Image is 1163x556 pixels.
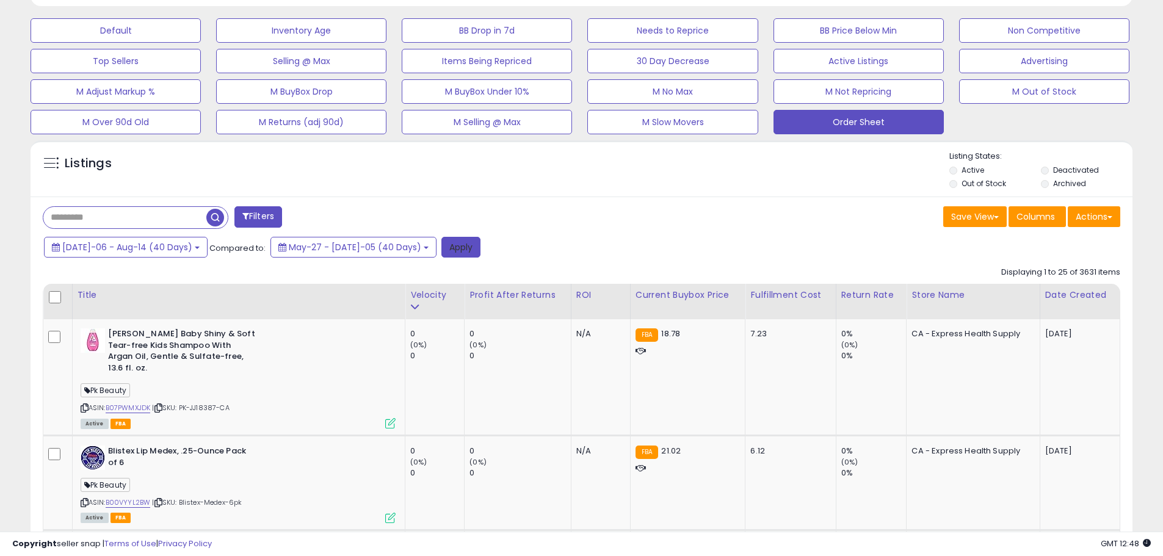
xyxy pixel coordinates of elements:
[469,289,565,301] div: Profit After Returns
[108,328,256,377] b: [PERSON_NAME] Baby Shiny & Soft Tear-free Kids Shampoo With Argan Oil, Gentle & Sulfate-free, 13....
[841,468,907,478] div: 0%
[44,237,208,258] button: [DATE]-06 - Aug-14 (40 Days)
[402,18,572,43] button: BB Drop in 7d
[441,237,480,258] button: Apply
[216,110,386,134] button: M Returns (adj 90d)
[911,328,1030,339] div: CA - Express Health Supply
[661,328,680,339] span: 18.78
[402,49,572,73] button: Items Being Repriced
[402,110,572,134] button: M Selling @ Max
[911,289,1034,301] div: Store Name
[587,79,758,104] button: M No Max
[12,538,212,550] div: seller snap | |
[81,383,131,397] span: Pk Beauty
[661,445,681,457] span: 21.02
[1009,206,1066,227] button: Columns
[841,340,858,350] small: (0%)
[106,497,151,508] a: B00VYYL2BW
[104,538,156,549] a: Terms of Use
[216,49,386,73] button: Selling @ Max
[1053,178,1086,189] label: Archived
[774,18,944,43] button: BB Price Below Min
[636,446,658,459] small: FBA
[587,49,758,73] button: 30 Day Decrease
[469,340,487,350] small: (0%)
[410,328,464,339] div: 0
[774,110,944,134] button: Order Sheet
[576,328,621,339] div: N/A
[410,350,464,361] div: 0
[12,538,57,549] strong: Copyright
[410,340,427,350] small: (0%)
[81,328,396,427] div: ASIN:
[841,350,907,361] div: 0%
[636,289,741,301] div: Current Buybox Price
[81,478,131,492] span: Pk Beauty
[289,241,421,253] span: May-27 - [DATE]-05 (40 Days)
[587,18,758,43] button: Needs to Reprice
[31,110,201,134] button: M Over 90d Old
[841,328,907,339] div: 0%
[962,165,984,175] label: Active
[962,178,1006,189] label: Out of Stock
[1001,267,1120,278] div: Displaying 1 to 25 of 3631 items
[841,446,907,457] div: 0%
[959,79,1129,104] button: M Out of Stock
[576,289,625,301] div: ROI
[469,457,487,467] small: (0%)
[1045,289,1115,301] div: Date Created
[62,241,192,253] span: [DATE]-06 - Aug-14 (40 Days)
[1045,328,1094,339] div: [DATE]
[31,79,201,104] button: M Adjust Markup %
[65,155,112,172] h5: Listings
[111,419,131,429] span: FBA
[31,18,201,43] button: Default
[31,49,201,73] button: Top Sellers
[1068,206,1120,227] button: Actions
[216,79,386,104] button: M BuyBox Drop
[81,513,109,523] span: All listings currently available for purchase on Amazon
[106,403,151,413] a: B07PWMXJDK
[576,446,621,457] div: N/A
[1016,211,1055,223] span: Columns
[81,328,105,353] img: 31ODcv4J3JL._SL40_.jpg
[469,350,570,361] div: 0
[78,289,400,301] div: Title
[410,468,464,478] div: 0
[587,110,758,134] button: M Slow Movers
[152,497,242,507] span: | SKU: Blistex-Medex-6pk
[750,328,826,339] div: 7.23
[1101,538,1151,549] span: 2025-08-15 12:48 GMT
[949,151,1132,162] p: Listing States:
[469,328,570,339] div: 0
[750,289,830,301] div: Fulfillment Cost
[1045,446,1094,457] div: [DATE]
[209,242,266,254] span: Compared to:
[111,513,131,523] span: FBA
[774,79,944,104] button: M Not Repricing
[959,49,1129,73] button: Advertising
[216,18,386,43] button: Inventory Age
[81,446,105,470] img: 51L5r3Cue7L._SL40_.jpg
[911,446,1030,457] div: CA - Express Health Supply
[469,468,570,478] div: 0
[410,457,427,467] small: (0%)
[750,446,826,457] div: 6.12
[158,538,212,549] a: Privacy Policy
[410,446,464,457] div: 0
[81,419,109,429] span: All listings currently available for purchase on Amazon
[108,446,256,471] b: Blistex Lip Medex, .25-Ounce Pack of 6
[943,206,1007,227] button: Save View
[469,446,570,457] div: 0
[402,79,572,104] button: M BuyBox Under 10%
[1053,165,1099,175] label: Deactivated
[774,49,944,73] button: Active Listings
[841,457,858,467] small: (0%)
[841,289,902,301] div: Return Rate
[410,289,459,301] div: Velocity
[959,18,1129,43] button: Non Competitive
[152,403,229,413] span: | SKU: PK-JJ18387-CA
[234,206,282,228] button: Filters
[270,237,437,258] button: May-27 - [DATE]-05 (40 Days)
[636,328,658,342] small: FBA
